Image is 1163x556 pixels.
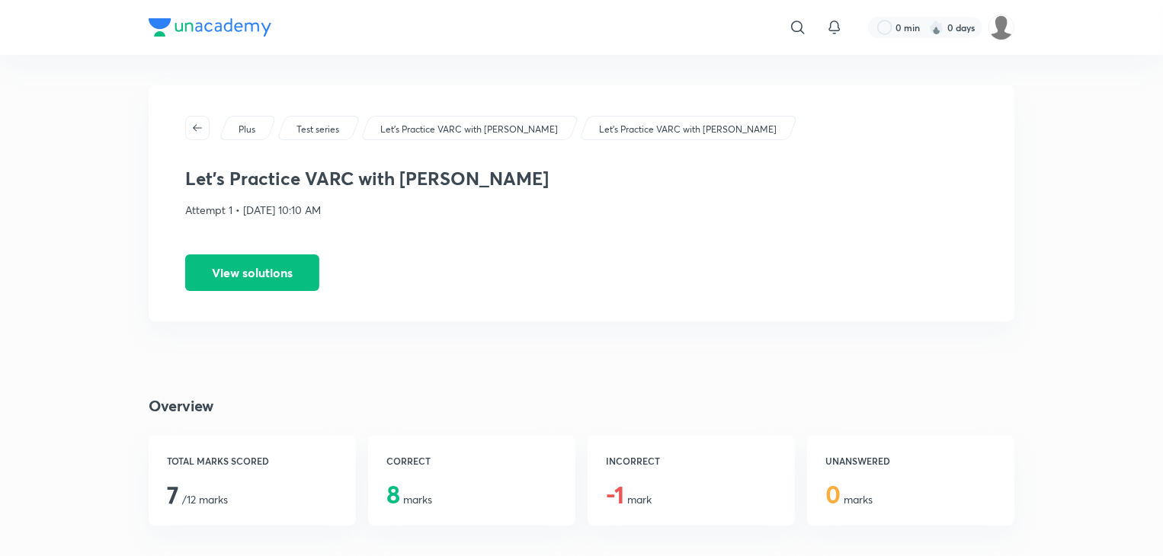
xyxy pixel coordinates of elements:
[599,123,777,136] p: Let's Practice VARC with [PERSON_NAME]
[149,395,1014,417] h4: Overview
[386,454,557,468] h6: CORRECT
[929,20,944,35] img: streak
[239,123,255,136] p: Plus
[386,478,400,510] span: 8
[167,454,338,468] h6: TOTAL MARKS SCORED
[185,168,978,190] h3: Let's Practice VARC with [PERSON_NAME]
[380,123,558,136] p: Let's Practice VARC with [PERSON_NAME]
[149,18,271,37] img: Company Logo
[988,14,1014,40] img: Anish Raj
[294,123,342,136] a: Test series
[606,454,777,468] h6: INCORRECT
[825,454,996,468] h6: UNANSWERED
[378,123,561,136] a: Let's Practice VARC with [PERSON_NAME]
[825,478,841,510] span: 0
[167,492,228,506] span: /12 marks
[606,478,624,510] span: -1
[597,123,780,136] a: Let's Practice VARC with [PERSON_NAME]
[236,123,258,136] a: Plus
[386,492,432,506] span: marks
[606,492,652,506] span: mark
[825,492,873,506] span: marks
[185,254,319,291] button: View solutions
[185,202,978,218] p: Attempt 1 • [DATE] 10:10 AM
[167,478,179,510] span: 7
[296,123,339,136] p: Test series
